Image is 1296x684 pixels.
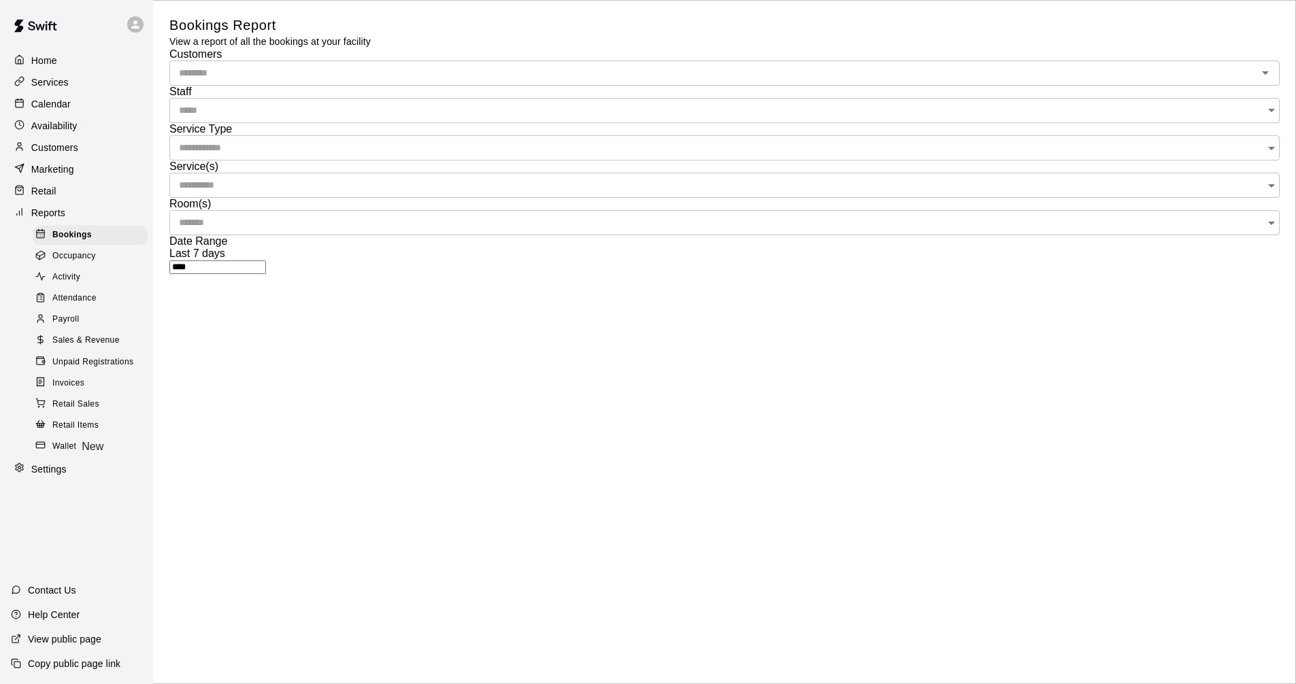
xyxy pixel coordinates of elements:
[169,247,1280,260] div: Last 7 days
[33,224,153,245] a: Bookings
[11,94,142,114] a: Calendar
[33,268,148,287] div: Activity
[33,415,153,436] a: Retail Items
[33,309,153,330] a: Payroll
[1262,139,1281,158] button: Open
[11,137,142,158] a: Customers
[52,271,80,284] span: Activity
[33,437,148,456] div: WalletNew
[11,159,142,179] a: Marketing
[52,313,79,326] span: Payroll
[33,289,148,308] div: Attendance
[76,441,109,452] span: New
[169,123,232,135] span: Service Type
[31,206,65,220] p: Reports
[11,203,142,223] a: Reports
[33,330,153,352] a: Sales & Revenue
[52,377,84,390] span: Invoices
[33,226,148,245] div: Bookings
[31,184,56,198] p: Retail
[33,245,153,267] a: Occupancy
[52,398,99,411] span: Retail Sales
[1256,63,1275,82] button: Open
[33,436,153,457] a: WalletNew
[31,75,69,89] p: Services
[33,331,148,350] div: Sales & Revenue
[33,416,148,435] div: Retail Items
[31,54,57,67] p: Home
[52,250,96,263] span: Occupancy
[1262,101,1281,120] button: Open
[31,119,78,133] p: Availability
[169,86,192,97] span: Staff
[11,50,142,71] a: Home
[169,235,227,247] span: Date Range
[52,228,92,242] span: Bookings
[11,116,142,136] a: Availability
[169,160,218,172] span: Service(s)
[52,356,133,369] span: Unpaid Registrations
[52,334,120,347] span: Sales & Revenue
[33,267,153,288] a: Activity
[33,394,153,415] a: Retail Sales
[33,395,148,414] div: Retail Sales
[1262,213,1281,233] button: Open
[31,462,67,476] p: Settings
[28,632,101,646] p: View public page
[169,35,371,48] p: View a report of all the bookings at your facility
[28,583,76,597] p: Contact Us
[11,72,142,92] a: Services
[33,374,148,393] div: Invoices
[31,97,71,111] p: Calendar
[31,163,74,176] p: Marketing
[33,288,153,309] a: Attendance
[31,141,78,154] p: Customers
[1262,176,1281,195] button: Open
[169,48,222,60] span: Customers
[33,352,153,373] a: Unpaid Registrations
[33,373,153,394] a: Invoices
[33,310,148,329] div: Payroll
[11,459,142,479] a: Settings
[33,353,148,372] div: Unpaid Registrations
[52,292,97,305] span: Attendance
[52,419,99,432] span: Retail Items
[28,657,120,670] p: Copy public page link
[11,181,142,201] a: Retail
[33,247,148,266] div: Occupancy
[169,16,371,35] h5: Bookings Report
[28,608,80,621] p: Help Center
[169,198,211,209] span: Room(s)
[52,440,76,454] span: Wallet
